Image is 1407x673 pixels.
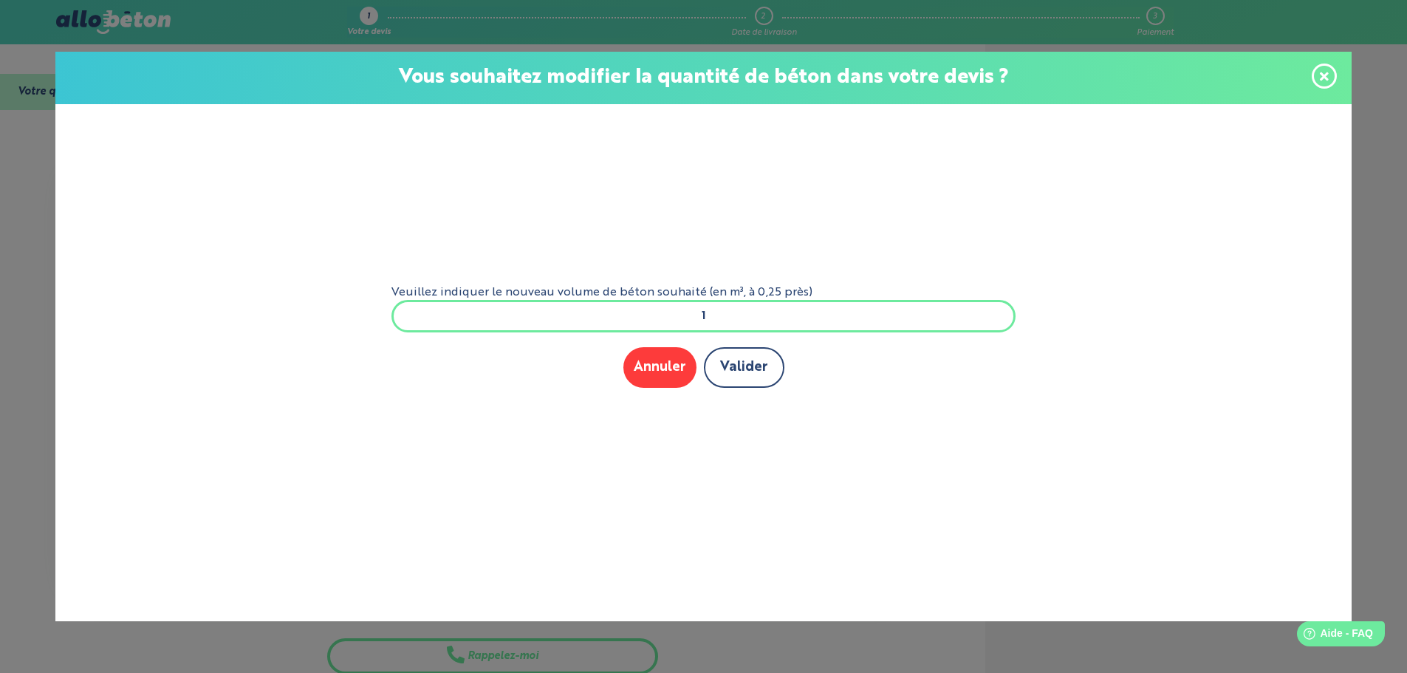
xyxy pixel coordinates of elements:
[70,66,1337,89] p: Vous souhaitez modifier la quantité de béton dans votre devis ?
[704,347,784,388] button: Valider
[623,347,696,388] button: Annuler
[391,300,1016,332] input: xxx
[391,286,1016,299] label: Veuillez indiquer le nouveau volume de béton souhaité (en m³, à 0,25 près)
[1276,615,1391,657] iframe: Help widget launcher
